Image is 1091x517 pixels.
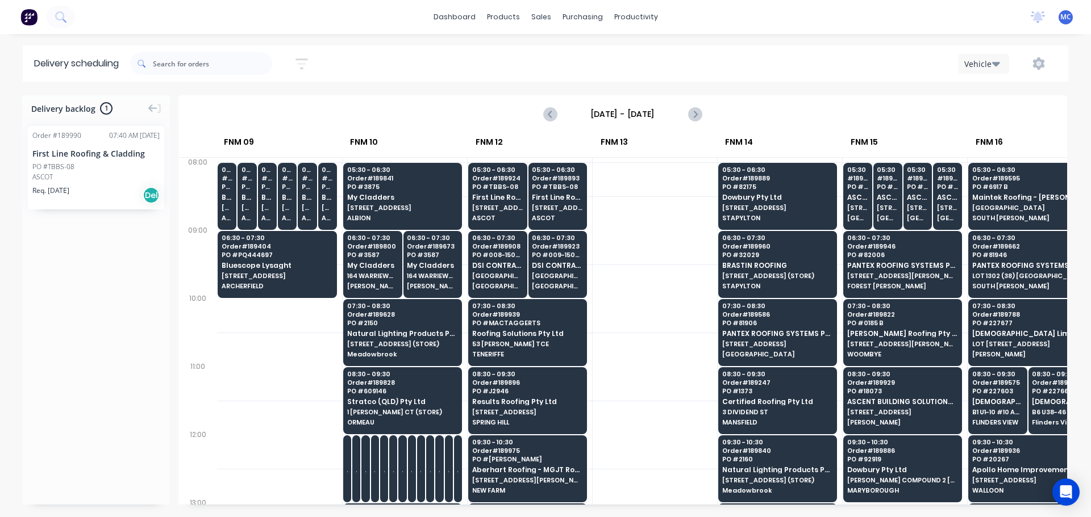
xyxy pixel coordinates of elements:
span: # 189633 [439,447,440,454]
span: [PERSON_NAME] [972,351,1082,358]
span: Order # 189841 [347,175,457,182]
span: # 188903 [384,447,385,454]
span: 09:30 [411,439,412,445]
span: 08:30 - 09:30 [722,371,832,377]
span: # 189726 [282,175,293,182]
span: Order # 189840 [722,447,832,454]
span: 06:30 - 07:30 [972,234,1082,241]
span: 08:30 - 09:30 [347,371,457,377]
span: ASCENT BUILDING SOLUTIONS PTY LTD [847,194,868,201]
span: MANSFIELD [722,419,832,426]
span: 05:30 [282,166,293,173]
span: [DEMOGRAPHIC_DATA] Limited T/as Joii Roofing [1032,398,1082,405]
span: 06:30 - 07:30 [532,234,582,241]
span: STAPYLTON [722,283,832,289]
span: PO # DQ568628 [261,183,273,190]
span: PO # 81946 [972,251,1082,258]
span: [STREET_ADDRESS][PERSON_NAME] (STORE) [302,204,313,211]
span: Certified Roofing Pty Ltd [722,398,832,405]
span: [GEOGRAPHIC_DATA] (SITE MAP & INSTRUCTIONS TBA) [532,272,582,279]
span: 05:30 [847,166,868,173]
span: My Cladders [347,194,457,201]
span: [STREET_ADDRESS] [472,409,582,415]
div: FNM 09 [177,132,301,157]
span: [GEOGRAPHIC_DATA] [532,283,582,289]
span: PO # 20060 [430,456,431,463]
span: 07:30 - 08:30 [722,302,832,309]
span: Order # 189924 [472,175,523,182]
span: [STREET_ADDRESS] (STORE) [877,204,898,211]
span: # 189654 [261,175,273,182]
span: Natural Lighting Products Pty Ltd [347,330,457,337]
span: PO # 20307 [374,456,375,463]
span: 06:30 - 07:30 [407,234,457,241]
span: PANTEX ROOFING SYSTEMS PTY LTD [847,262,957,269]
span: PO # DQ568808 [322,183,333,190]
div: Del [143,187,160,204]
div: FNM 13 [552,132,676,157]
div: 08:00 [178,155,217,224]
span: # 189951 [877,175,898,182]
span: Bluescope Lysaght [222,262,332,269]
span: PO # DQ568852 [241,183,253,190]
span: Dowbury Pty Ltd [722,194,832,201]
span: ARCHERFIELD [261,215,273,221]
span: Delivery backlog [31,103,95,115]
span: [STREET_ADDRESS] [532,204,582,211]
span: 06:30 - 07:30 [847,234,957,241]
span: 09:30 [393,439,394,445]
span: 08:30 - 09:30 [847,371,957,377]
span: PO # [PERSON_NAME] [472,456,582,463]
span: 09:30 - 10:30 [472,439,582,445]
span: Apollo Home Improvement (QLD) Pty Ltd [448,466,449,473]
span: Order # 189923 [532,243,582,250]
span: Order # 189929 [847,379,957,386]
span: [STREET_ADDRESS][PERSON_NAME] (STORE) [241,204,253,211]
span: Order # 189896 [472,379,582,386]
span: 05:30 [302,166,313,173]
span: 164 WARRIEWOOD ST [407,272,457,279]
span: PO # TBBS-08 [472,183,523,190]
div: productivity [609,9,664,26]
span: [STREET_ADDRESS] [472,204,523,211]
span: ARCHERFIELD [302,215,313,221]
span: Order # 189828 [347,379,457,386]
span: Apollo Home Improvement (QLD) Pty Ltd [365,466,366,473]
span: PO # 81906 [722,320,832,326]
span: 05:30 [907,166,928,173]
span: ASCENT BUILDING SOLUTIONS PTY LTD [847,398,957,405]
div: FNM 10 [302,132,426,157]
span: 05:30 [261,166,273,173]
span: PANTEX ROOFING SYSTEMS PTY LTD [972,262,1082,269]
span: ASCOT [472,215,523,221]
span: Order # 189975 [472,447,582,454]
span: PO # 20213 [347,456,348,463]
span: [STREET_ADDRESS][PERSON_NAME] (STORE) [261,204,273,211]
span: 06:30 - 07:30 [347,234,398,241]
span: PO # DQ568732 [282,183,293,190]
span: PO # 82175 [722,183,832,190]
span: Order # 189662 [972,243,1082,250]
span: [STREET_ADDRESS][PERSON_NAME] (STORE) [322,204,333,211]
span: Order # 189586 [722,311,832,318]
span: Order # 189893 [532,175,582,182]
span: # 189519 [302,175,313,182]
span: PO # 32029 [722,251,832,258]
div: 10:00 [178,292,217,360]
span: [GEOGRAPHIC_DATA] [972,204,1082,211]
span: 09:30 [439,439,440,445]
div: PO #TBBS-08 [32,162,74,172]
span: [STREET_ADDRESS] (STORE) [937,204,958,211]
span: # 189552 [222,175,233,182]
span: PO # J2946 [472,388,582,394]
span: ORMEAU [347,419,457,426]
div: Open Intercom Messenger [1052,478,1080,506]
img: Factory [20,9,38,26]
span: [PERSON_NAME] Roofing Pty Ltd [847,330,957,337]
span: [DEMOGRAPHIC_DATA] Limited T/as Joii Roofing [972,398,1023,405]
span: 09:30 [448,439,449,445]
span: PO # 18298 [847,183,868,190]
span: Order # 189822 [847,311,957,318]
div: purchasing [557,9,609,26]
div: 11:00 [178,360,217,428]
